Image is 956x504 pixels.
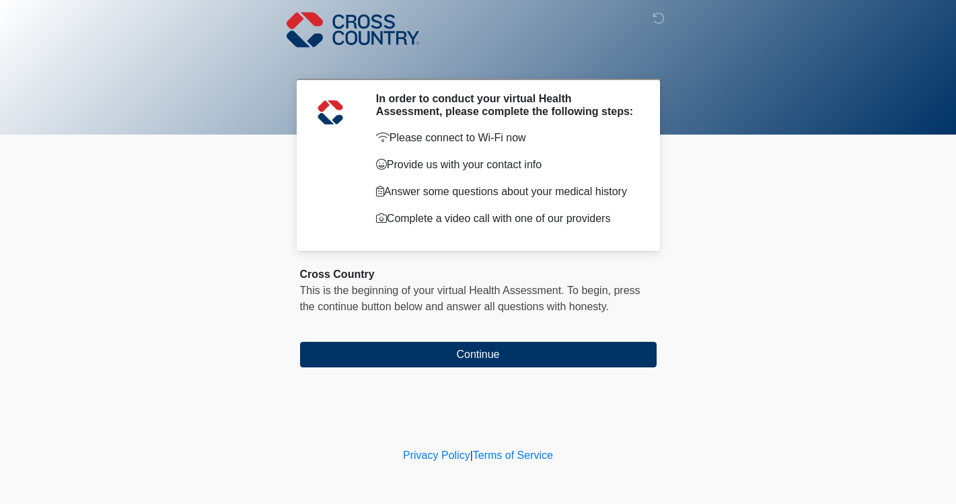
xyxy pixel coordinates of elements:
[287,10,420,49] img: Cross Country Logo
[567,285,614,296] span: To begin,
[376,130,636,146] p: Please connect to Wi-Fi now
[376,211,636,227] p: Complete a video call with one of our providers
[473,449,553,461] a: Terms of Service
[300,266,657,283] div: Cross Country
[376,92,636,118] h2: In order to conduct your virtual Health Assessment, please complete the following steps:
[300,342,657,367] button: Continue
[300,285,640,312] span: press the continue button below and answer all questions with honesty.
[470,449,473,461] a: |
[376,184,636,200] p: Answer some questions about your medical history
[300,285,564,296] span: This is the beginning of your virtual Health Assessment.
[376,157,636,173] p: Provide us with your contact info
[403,449,470,461] a: Privacy Policy
[310,92,351,133] img: Agent Avatar
[290,48,667,73] h1: ‎ ‎ ‎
